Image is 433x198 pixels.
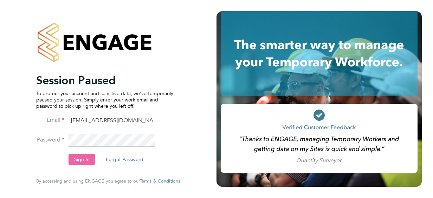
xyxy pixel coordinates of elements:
[100,154,149,165] button: Forgot Password
[69,154,95,165] button: Sign In
[140,178,180,184] span: Terms & Conditions
[36,136,64,144] label: Password
[36,73,173,87] h2: Session Paused
[36,90,173,110] p: To protect your account and sensitive data, we've temporarily paused your session. Simply enter y...
[69,114,155,127] input: Enter your work email...
[36,178,180,184] span: By accessing and using ENGAGE you agree to our
[36,117,64,124] label: Email
[140,178,180,184] a: Terms & Conditions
